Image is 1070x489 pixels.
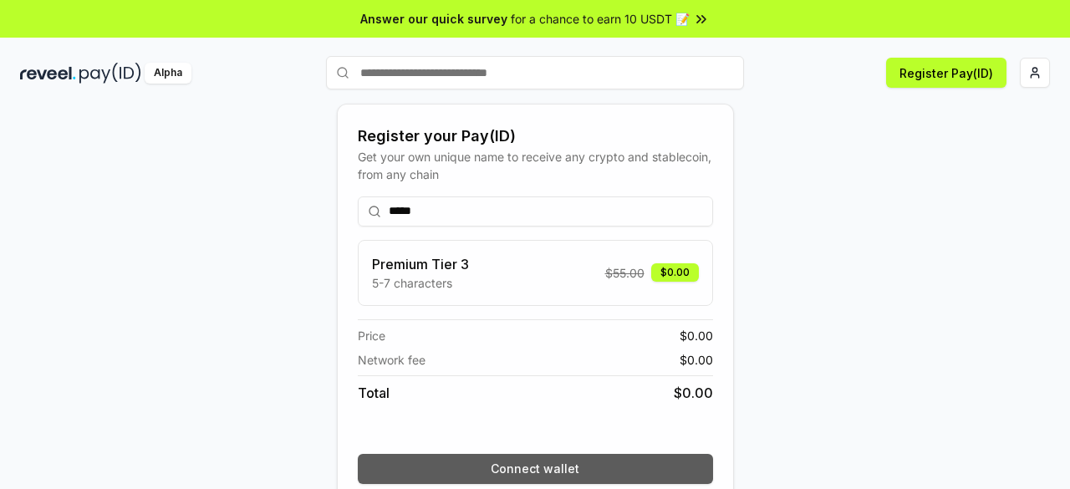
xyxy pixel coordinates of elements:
[372,254,469,274] h3: Premium Tier 3
[358,327,385,344] span: Price
[886,58,1006,88] button: Register Pay(ID)
[360,10,507,28] span: Answer our quick survey
[358,351,425,369] span: Network fee
[674,383,713,403] span: $ 0.00
[605,264,645,282] span: $ 55.00
[79,63,141,84] img: pay_id
[358,454,713,484] button: Connect wallet
[20,63,76,84] img: reveel_dark
[680,351,713,369] span: $ 0.00
[358,383,390,403] span: Total
[372,274,469,292] p: 5-7 characters
[358,148,713,183] div: Get your own unique name to receive any crypto and stablecoin, from any chain
[145,63,191,84] div: Alpha
[651,263,699,282] div: $0.00
[511,10,690,28] span: for a chance to earn 10 USDT 📝
[358,125,713,148] div: Register your Pay(ID)
[680,327,713,344] span: $ 0.00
